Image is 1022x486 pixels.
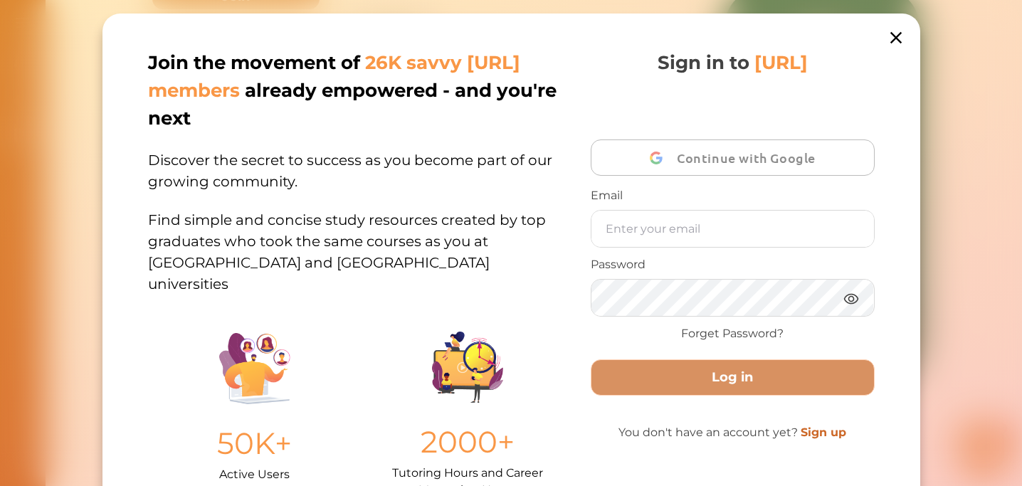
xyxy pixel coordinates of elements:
p: Find simple and concise study resources created by top graduates who took the same courses as you... [148,192,574,295]
img: eye.3286bcf0.webp [842,290,859,307]
span: [URL] [754,51,808,74]
p: Password [591,256,875,273]
input: Enter your email [591,211,874,247]
span: Continue with Google [677,141,823,174]
button: Log in [591,359,875,396]
p: Join the movement of already empowered - and you're next [148,49,571,132]
p: You don't have an account yet? [591,424,875,441]
button: Continue with Google [591,139,875,176]
p: 50K+ [217,421,292,466]
i: 1 [315,1,327,12]
span: 26K savvy [URL] members [148,51,520,102]
p: Discover the secret to success as you become part of our growing community. [148,132,574,192]
p: 2000+ [420,420,514,465]
img: Illustration.25158f3c.png [218,333,290,404]
a: Sign up [801,426,846,439]
p: Email [591,187,875,204]
img: Group%201403.ccdcecb8.png [431,332,502,403]
a: Forget Password? [681,325,784,342]
p: Sign in to [658,49,808,77]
